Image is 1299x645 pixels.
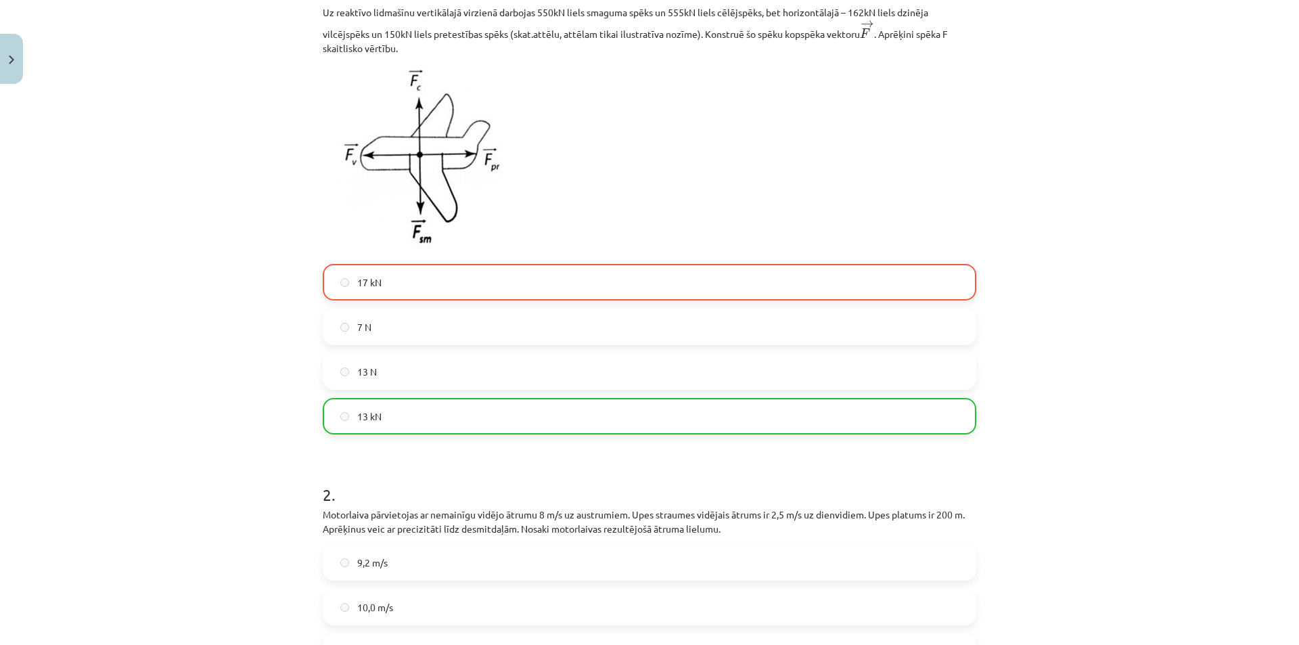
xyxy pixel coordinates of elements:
[340,323,349,332] input: 7 N
[9,55,14,64] img: icon-close-lesson-0947bae3869378f0d4975bcd49f059093ad1ed9edebbc8119c70593378902aed.svg
[861,20,874,28] span: →
[357,409,382,424] span: 13 kN
[340,368,349,376] input: 13 N
[357,320,371,334] span: 7 N
[340,558,349,567] input: 9,2 m/s
[340,412,349,421] input: 13 kN
[357,275,382,290] span: 17 kN
[340,278,349,287] input: 17 kN
[357,365,377,379] span: 13 N
[340,603,349,612] input: 10,0 m/s
[323,508,976,536] p: Motorlaiva pārvietojas ar nemainīgu vidējo ātrumu 8 m/s uz austrumiem. Upes straumes vidējais ātr...
[323,5,976,55] p: Uz reaktīvo lidmašīnu vertikālajā virzienā darbojas 550kN liels smaguma spēks un 555kN liels cēlē...
[357,600,393,615] span: 10,0 m/s
[323,462,976,504] h1: 2 .
[357,556,388,570] span: 9,2 m/s
[860,28,870,38] span: F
